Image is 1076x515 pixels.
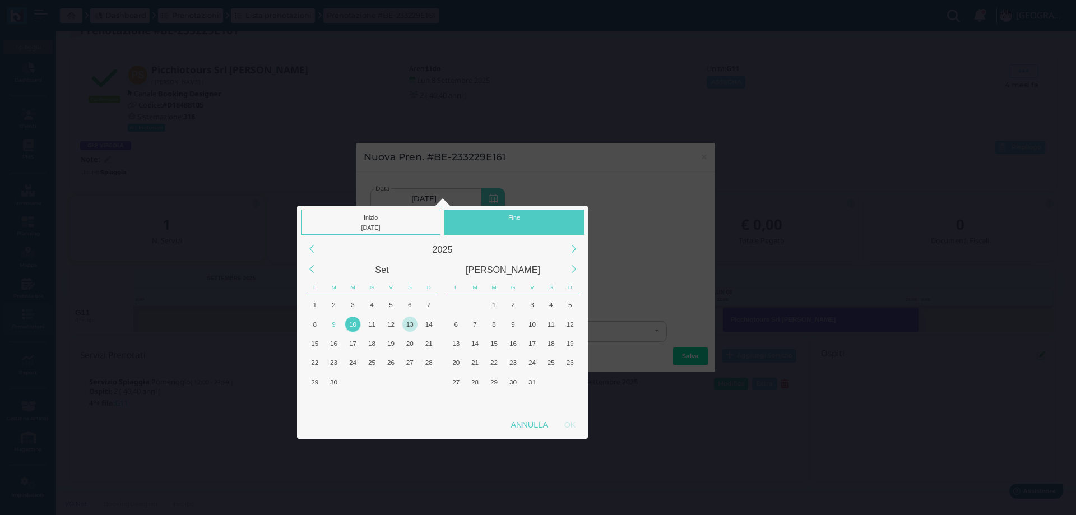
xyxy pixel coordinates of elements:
[544,336,559,351] div: 18
[560,372,579,391] div: Domenica, Novembre 2
[305,314,324,333] div: Lunedì, Settembre 8
[448,355,463,370] div: 20
[324,353,344,372] div: Martedì, Settembre 23
[419,372,438,391] div: Domenica, Ottobre 5
[467,355,483,370] div: 21
[364,297,379,312] div: 4
[544,355,559,370] div: 25
[541,295,560,314] div: Sabato, Ottobre 4
[505,336,521,351] div: 16
[560,295,579,314] div: Domenica, Ottobre 5
[466,353,485,372] div: Martedì, Ottobre 21
[447,372,466,391] div: Lunedì, Ottobre 27
[324,333,344,352] div: Martedì, Settembre 16
[400,372,419,391] div: Sabato, Ottobre 4
[522,314,541,333] div: Venerdì, Ottobre 10
[504,314,523,333] div: Giovedì, Ottobre 9
[485,391,504,410] div: Mercoledì, Novembre 5
[419,314,438,333] div: Domenica, Settembre 14
[421,355,437,370] div: 28
[382,280,401,295] div: Venerdì
[522,295,541,314] div: Venerdì, Ottobre 3
[344,314,363,333] div: Mercoledì, Settembre 10
[326,317,341,332] div: 9
[443,259,564,280] div: Ottobre
[305,295,324,314] div: Lunedì, Settembre 1
[563,336,578,351] div: 19
[381,391,400,410] div: Venerdì, Ottobre 10
[467,374,483,389] div: 28
[525,317,540,332] div: 10
[447,353,466,372] div: Lunedì, Ottobre 20
[562,237,586,261] div: Next Year
[322,259,443,280] div: Settembre
[305,353,324,372] div: Lunedì, Settembre 22
[544,297,559,312] div: 4
[560,333,579,352] div: Domenica, Ottobre 19
[381,295,400,314] div: Venerdì, Settembre 5
[421,297,437,312] div: 7
[419,353,438,372] div: Domenica, Settembre 28
[485,353,504,372] div: Mercoledì, Ottobre 22
[505,355,521,370] div: 23
[363,314,382,333] div: Giovedì, Settembre 11
[560,353,579,372] div: Domenica, Ottobre 26
[307,297,322,312] div: 1
[504,391,523,410] div: Giovedì, Novembre 6
[363,295,382,314] div: Giovedì, Settembre 4
[324,372,344,391] div: Martedì, Settembre 30
[324,295,344,314] div: Martedì, Settembre 2
[363,333,382,352] div: Giovedì, Settembre 18
[541,333,560,352] div: Sabato, Ottobre 18
[447,391,466,410] div: Lunedì, Novembre 3
[400,333,419,352] div: Sabato, Settembre 20
[383,336,398,351] div: 19
[448,374,463,389] div: 27
[381,372,400,391] div: Venerdì, Ottobre 3
[305,280,324,295] div: Lunedì
[448,336,463,351] div: 13
[504,333,523,352] div: Giovedì, Ottobre 16
[344,333,363,352] div: Mercoledì, Settembre 17
[541,314,560,333] div: Sabato, Ottobre 11
[522,333,541,352] div: Venerdì, Ottobre 17
[563,317,578,332] div: 12
[326,374,341,389] div: 30
[525,374,540,389] div: 31
[402,355,418,370] div: 27
[344,372,363,391] div: Mercoledì, Ottobre 1
[466,280,485,295] div: Martedì
[541,280,560,295] div: Sabato
[525,297,540,312] div: 3
[400,295,419,314] div: Sabato, Settembre 6
[448,317,463,332] div: 6
[486,317,502,332] div: 8
[522,372,541,391] div: Venerdì, Ottobre 31
[402,336,418,351] div: 20
[307,355,322,370] div: 22
[505,297,521,312] div: 2
[419,391,438,410] div: Domenica, Ottobre 12
[322,239,564,259] div: 2025
[383,317,398,332] div: 12
[33,9,74,17] span: Assistenza
[504,295,523,314] div: Giovedì, Ottobre 2
[485,314,504,333] div: Mercoledì, Ottobre 8
[503,415,556,435] div: Annulla
[305,391,324,410] div: Lunedì, Ottobre 6
[504,280,523,295] div: Giovedì
[363,280,382,295] div: Giovedì
[444,210,584,235] div: Fine
[485,295,504,314] div: Mercoledì, Ottobre 1
[562,257,586,281] div: Next Month
[560,280,579,295] div: Domenica
[504,372,523,391] div: Giovedì, Ottobre 30
[364,317,379,332] div: 11
[324,314,344,333] div: Oggi, Martedì, Settembre 9
[467,336,483,351] div: 14
[400,353,419,372] div: Sabato, Settembre 27
[419,280,438,295] div: Domenica
[447,314,466,333] div: Lunedì, Ottobre 6
[504,353,523,372] div: Giovedì, Ottobre 23
[305,372,324,391] div: Lunedì, Settembre 29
